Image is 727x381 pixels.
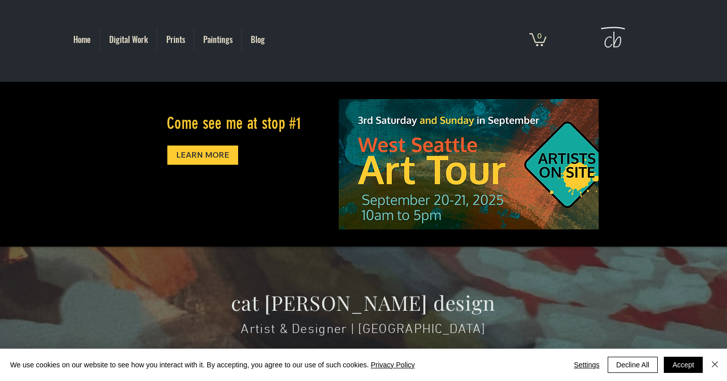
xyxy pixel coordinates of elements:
button: Decline All [608,357,658,373]
p: Blog [246,28,270,51]
nav: Site [64,28,274,51]
a: Paintings [194,28,241,51]
img: Close [709,358,721,370]
img: WS Art Tour 25 [339,99,599,229]
button: Accept [664,357,703,373]
a: Blog [242,28,274,51]
a: LEARN MORE [167,145,239,165]
text: 0 [537,31,542,40]
p: Home [68,28,96,51]
span: LEARN MORE [176,149,229,160]
a: Prints [157,28,194,51]
p: Prints [161,28,190,51]
img: Cat Brooks Logo [596,21,628,58]
p: Digital Work [104,28,153,51]
p: Paintings [198,28,238,51]
span: Artist & Designer | [GEOGRAPHIC_DATA] [241,322,485,338]
a: Digital Work [100,28,157,51]
button: Close [709,357,721,373]
a: Cart with 0 items [529,32,547,46]
a: Privacy Policy [371,361,415,369]
span: Settings [574,357,600,372]
span: Come see me at stop #1 [167,114,301,133]
a: Home [64,28,100,51]
span: cat [PERSON_NAME] design [231,289,495,316]
span: We use cookies on our website to see how you interact with it. By accepting, you agree to our use... [10,360,415,369]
